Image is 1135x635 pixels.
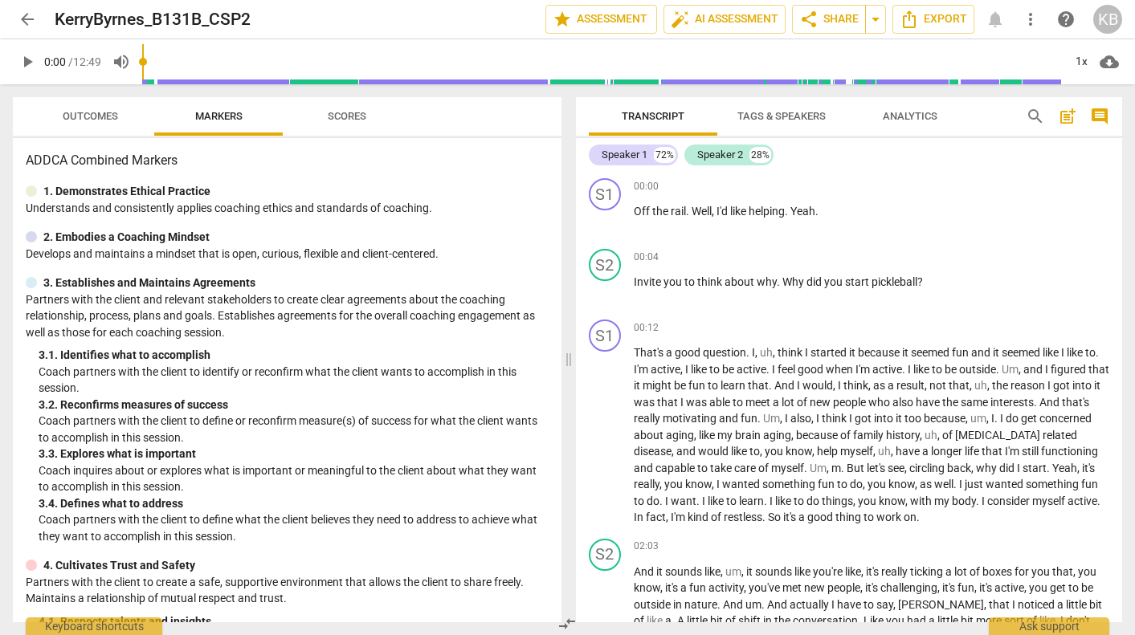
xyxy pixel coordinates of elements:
span: . [1047,462,1052,474]
span: Filler word [974,379,987,392]
button: Search [1023,104,1048,129]
span: I [680,396,686,409]
span: I [797,379,802,392]
span: brain [735,429,763,442]
button: AI Assessment [663,5,786,34]
span: get [1021,412,1039,425]
span: would [802,379,833,392]
span: learn [721,379,748,392]
span: you [664,478,685,490]
span: Tags & Speakers [737,110,826,122]
span: Filler word [763,412,780,425]
span: would [698,445,731,458]
span: think [822,412,849,425]
p: 2. Embodies a Coaching Mindset [43,229,210,246]
span: comment [1090,107,1109,126]
span: seemed [911,346,952,359]
span: , [920,429,925,442]
span: And [1039,396,1062,409]
span: AI Assessment [671,10,778,29]
span: . [815,205,819,218]
span: I'd [717,205,730,218]
span: to [708,379,721,392]
span: more_vert [1021,10,1040,29]
span: I [772,363,778,376]
span: the [992,379,1010,392]
span: . [1034,396,1039,409]
span: Filler word [760,346,773,359]
span: that [949,379,970,392]
span: think [697,275,725,288]
span: that [982,445,1005,458]
span: be [674,379,688,392]
span: it [902,346,911,359]
span: . [686,205,692,218]
p: Understands and consistently applies coaching ethics and standards of coaching. [26,200,549,217]
span: I [1061,346,1067,359]
span: a [888,379,896,392]
button: Play [13,47,42,76]
span: still [1022,445,1041,458]
span: I [1045,363,1051,376]
span: , [1019,363,1023,376]
span: let's [867,462,888,474]
span: that's [1062,396,1089,409]
span: people [833,396,868,409]
span: search [1026,107,1045,126]
span: Share [799,10,859,29]
h3: ADDCA Combined Markers [26,151,549,170]
span: That's [634,346,666,359]
span: the [652,205,671,218]
span: I [717,478,722,490]
p: 1. Demonstrates Ethical Practice [43,183,210,200]
span: Assessment [553,10,650,29]
span: volume_up [112,52,131,71]
span: , [659,478,664,490]
span: . [902,363,908,376]
span: a [773,396,782,409]
span: why [976,462,999,474]
span: active [737,363,766,376]
span: , [966,412,970,425]
span: about [634,429,666,442]
span: I [805,346,810,359]
span: , [937,429,942,442]
span: Filler word [1002,363,1019,376]
span: I [1047,379,1053,392]
span: to [1085,346,1096,359]
span: and [634,462,655,474]
span: my [717,429,735,442]
span: start [845,275,872,288]
span: did [806,275,824,288]
span: fun [818,478,837,490]
span: who [868,396,892,409]
span: because [858,346,902,359]
span: active [872,363,902,376]
div: Ask support [989,617,1109,635]
div: 3. 1. Identifies what to accomplish [39,347,549,364]
span: . [757,412,763,425]
div: Speaker 2 [697,147,743,163]
div: Change speaker [589,178,621,210]
span: , [827,462,831,474]
span: rail [671,205,686,218]
span: like [1067,346,1085,359]
span: Transcript [622,110,684,122]
span: family [853,429,886,442]
span: . [994,412,1000,425]
span: it's [1082,462,1095,474]
span: fun [688,379,708,392]
span: , [891,445,896,458]
span: life [965,445,982,458]
span: and [719,412,741,425]
span: question [703,346,746,359]
span: the [942,396,961,409]
div: Change speaker [589,249,621,281]
span: Filler word [925,429,937,442]
div: KB [1093,5,1122,34]
span: , [672,445,676,458]
span: , [925,379,929,392]
span: Why [782,275,806,288]
span: m [831,462,841,474]
span: , [833,379,838,392]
